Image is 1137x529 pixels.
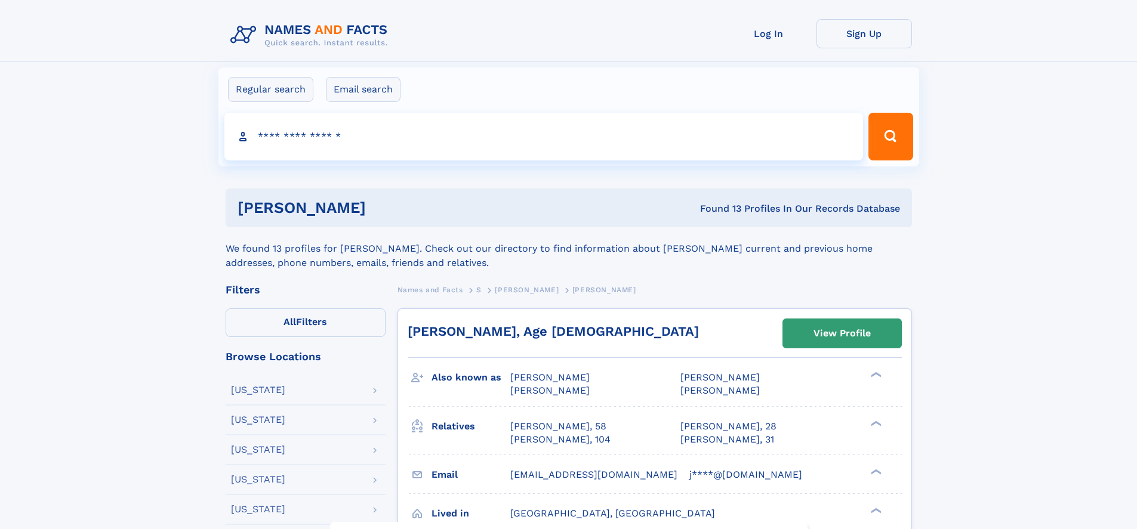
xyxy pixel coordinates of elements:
[680,372,760,383] span: [PERSON_NAME]
[238,200,533,215] h1: [PERSON_NAME]
[495,286,559,294] span: [PERSON_NAME]
[432,416,510,437] h3: Relatives
[231,415,285,425] div: [US_STATE]
[868,419,882,427] div: ❯
[572,286,636,294] span: [PERSON_NAME]
[510,508,715,519] span: [GEOGRAPHIC_DATA], [GEOGRAPHIC_DATA]
[868,113,913,160] button: Search Button
[868,506,882,514] div: ❯
[408,324,699,339] a: [PERSON_NAME], Age [DEMOGRAPHIC_DATA]
[510,420,606,433] a: [PERSON_NAME], 58
[510,433,611,446] a: [PERSON_NAME], 104
[432,465,510,485] h3: Email
[510,372,590,383] span: [PERSON_NAME]
[231,445,285,454] div: [US_STATE]
[432,367,510,388] h3: Also known as
[226,19,398,51] img: Logo Names and Facts
[228,77,313,102] label: Regular search
[226,351,386,362] div: Browse Locations
[231,505,285,514] div: [US_STATE]
[680,420,777,433] a: [PERSON_NAME], 28
[398,282,463,297] a: Names and Facts
[231,475,285,484] div: [US_STATE]
[432,503,510,524] h3: Lived in
[476,286,482,294] span: S
[226,308,386,337] label: Filters
[868,468,882,475] div: ❯
[476,282,482,297] a: S
[533,202,900,215] div: Found 13 Profiles In Our Records Database
[226,284,386,295] div: Filters
[510,385,590,396] span: [PERSON_NAME]
[783,319,901,348] a: View Profile
[868,371,882,379] div: ❯
[284,316,296,327] span: All
[680,433,774,446] a: [PERSON_NAME], 31
[721,19,816,48] a: Log In
[224,113,864,160] input: search input
[326,77,400,102] label: Email search
[816,19,912,48] a: Sign Up
[495,282,559,297] a: [PERSON_NAME]
[231,385,285,395] div: [US_STATE]
[680,385,760,396] span: [PERSON_NAME]
[510,469,677,480] span: [EMAIL_ADDRESS][DOMAIN_NAME]
[226,227,912,270] div: We found 13 profiles for [PERSON_NAME]. Check out our directory to find information about [PERSON...
[814,320,871,347] div: View Profile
